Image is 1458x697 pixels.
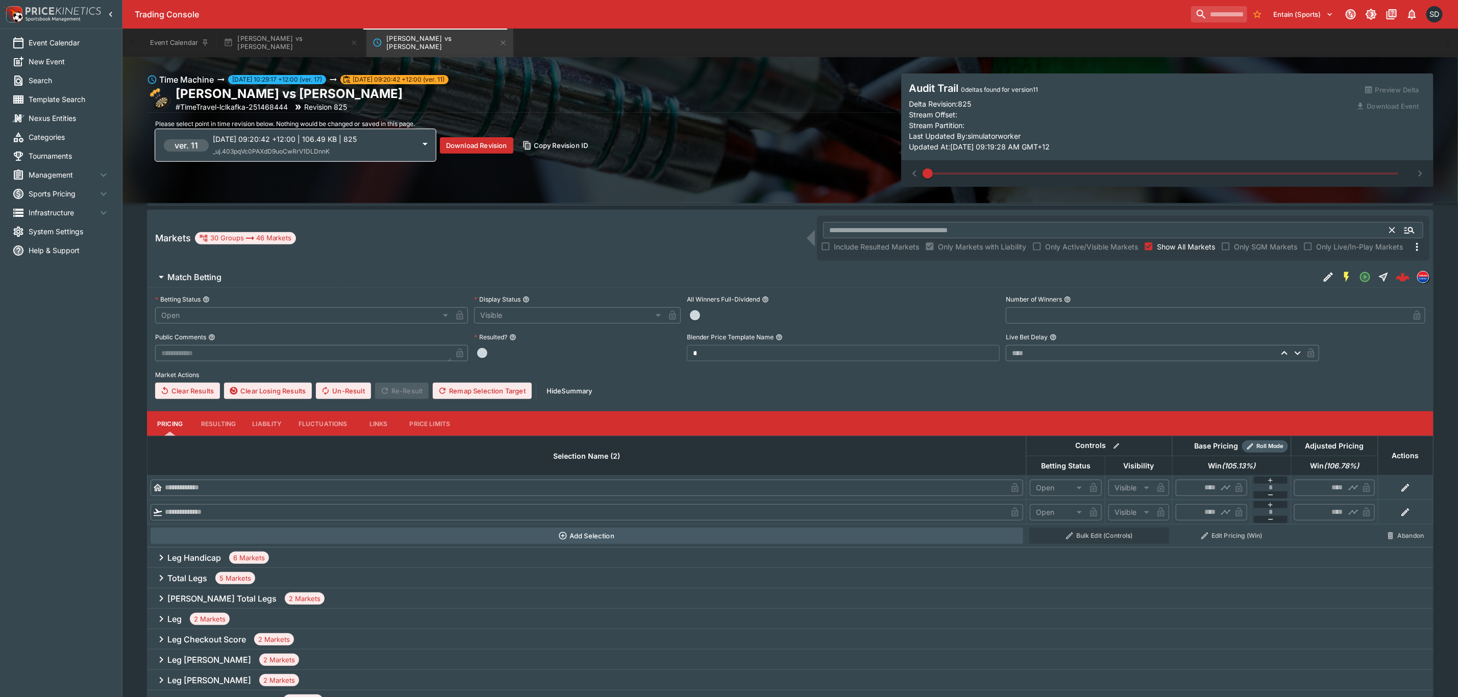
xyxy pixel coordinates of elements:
[834,241,919,252] span: Include Resulted Markets
[1319,268,1338,286] button: Edit Detail
[155,295,201,304] p: Betting Status
[167,593,277,604] h6: [PERSON_NAME] Total Legs
[224,383,312,399] button: Clear Losing Results
[1381,528,1430,544] button: Abandon
[1359,271,1371,283] svg: Open
[349,75,449,84] span: [DATE] 09:20:42 +12:00 (ver. 11)
[167,655,251,665] h6: Leg [PERSON_NAME]
[1249,6,1266,22] button: No Bookmarks
[1417,271,1429,283] div: lclkafka
[29,245,110,256] span: Help & Support
[1384,222,1400,238] button: Clear
[199,232,292,244] div: 30 Groups 46 Markets
[304,102,347,112] p: Revision 825
[155,333,206,341] p: Public Comments
[176,102,288,112] p: Copy To Clipboard
[29,56,110,67] span: New Event
[155,383,220,399] button: Clear Results
[175,139,198,152] h6: ver. 11
[1112,460,1165,472] span: Visibility
[1362,5,1380,23] button: Toggle light/dark mode
[155,307,452,323] div: Open
[29,207,97,218] span: Infrastructure
[1006,333,1048,341] p: Live Bet Delay
[215,574,255,584] span: 5 Markets
[155,367,1425,383] label: Market Actions
[909,98,972,109] p: Delta Revision: 825
[938,241,1026,252] span: Only Markets with Liability
[167,573,207,584] h6: Total Legs
[1108,480,1153,496] div: Visible
[1338,268,1356,286] button: SGM Enabled
[285,594,325,604] span: 2 Markets
[203,296,210,303] button: Betting Status
[762,296,769,303] button: All Winners Full-Dividend
[1356,268,1374,286] button: Open
[29,151,110,161] span: Tournaments
[542,450,631,462] span: Selection Name (2)
[1242,440,1288,453] div: Show/hide Price Roll mode configuration.
[1403,5,1421,23] button: Notifications
[687,295,760,304] p: All Winners Full-Dividend
[155,232,191,244] h5: Markets
[29,37,110,48] span: Event Calendar
[167,553,221,563] h6: Leg Handicap
[3,4,23,24] img: PriceKinetics Logo
[1324,460,1359,472] em: ( 106.78 %)
[147,267,1319,287] button: Match Betting
[1190,440,1242,453] div: Base Pricing
[375,383,429,399] span: Re-Result
[1030,480,1085,496] div: Open
[1342,5,1360,23] button: Connected to PK
[1393,267,1413,287] a: aa2c9959-bc9f-4e96-97d9-5dd289af4bf9
[776,334,783,341] button: Blender Price Template Name
[1045,241,1138,252] span: Only Active/Visible Markets
[1197,460,1267,472] span: Win(105.13%)
[1299,460,1370,472] span: Win(106.78%)
[29,94,110,105] span: Template Search
[29,75,110,86] span: Search
[1396,270,1410,284] div: aa2c9959-bc9f-4e96-97d9-5dd289af4bf9
[687,333,774,341] p: Blender Price Template Name
[1378,436,1433,476] th: Actions
[259,676,299,686] span: 2 Markets
[523,296,530,303] button: Display Status
[1234,241,1297,252] span: Only SGM Markets
[1110,439,1123,453] button: Bulk edit
[29,113,110,123] span: Nexus Entities
[147,87,171,111] img: darts.png
[1411,241,1423,253] svg: More
[1175,528,1288,544] button: Edit Pricing (Win)
[155,120,415,128] span: Please select point in time revision below. Nothing would be changed or saved in this page.
[151,528,1024,544] button: Add Selection
[366,29,513,57] button: Jonny Clayton vs Mike De Decker
[1157,241,1215,252] span: Show All Markets
[29,169,97,180] span: Management
[356,411,402,436] button: Links
[167,634,246,645] h6: Leg Checkout Score
[402,411,459,436] button: Price Limits
[1418,271,1429,283] img: lclkafka
[1006,295,1062,304] p: Number of Winners
[213,147,330,155] span: _uj.403pqVc0PAXdD9uoCwRrV1DLDnnK
[474,307,664,323] div: Visible
[1382,5,1401,23] button: Documentation
[259,655,299,665] span: 2 Markets
[26,7,101,15] img: PriceKinetics
[213,134,415,144] p: [DATE] 09:20:42 +12:00 | 106.49 KB | 825
[176,86,403,102] h2: Copy To Clipboard
[1050,334,1057,341] button: Live Bet Delay
[254,635,294,645] span: 2 Markets
[1268,6,1340,22] button: Select Tenant
[147,411,193,436] button: Pricing
[1030,504,1085,520] div: Open
[909,82,1351,95] h4: Audit Trail
[1400,221,1419,239] button: Open
[1064,296,1071,303] button: Number of Winners
[144,29,215,57] button: Event Calendar
[29,188,97,199] span: Sports Pricing
[540,383,599,399] button: HideSummary
[1026,436,1172,456] th: Controls
[509,334,516,341] button: Resulted?
[440,137,513,154] button: Download Revision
